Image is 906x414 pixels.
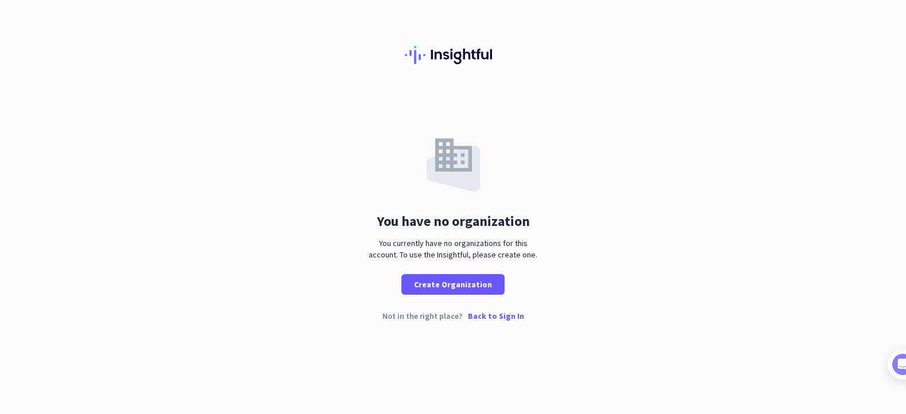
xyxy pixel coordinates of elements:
button: Create Organization [401,274,505,295]
div: You currently have no organizations for this account. To use the Insightful, please create one. [364,237,542,260]
img: Insightful [405,46,501,64]
div: You have no organization [377,214,530,228]
p: Back to Sign In [468,312,524,320]
span: Create Organization [414,279,492,290]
